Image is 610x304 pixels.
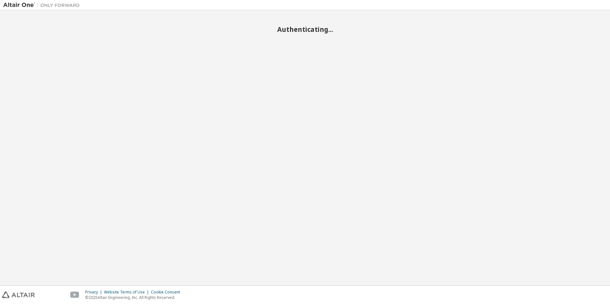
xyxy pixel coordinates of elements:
[3,2,83,8] img: Altair One
[151,290,184,295] div: Cookie Consent
[70,292,79,298] img: youtube.svg
[104,290,151,295] div: Website Terms of Use
[85,290,104,295] div: Privacy
[3,25,607,33] h2: Authenticating...
[85,295,184,300] p: © 2025 Altair Engineering, Inc. All Rights Reserved.
[2,292,35,298] img: altair_logo.svg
